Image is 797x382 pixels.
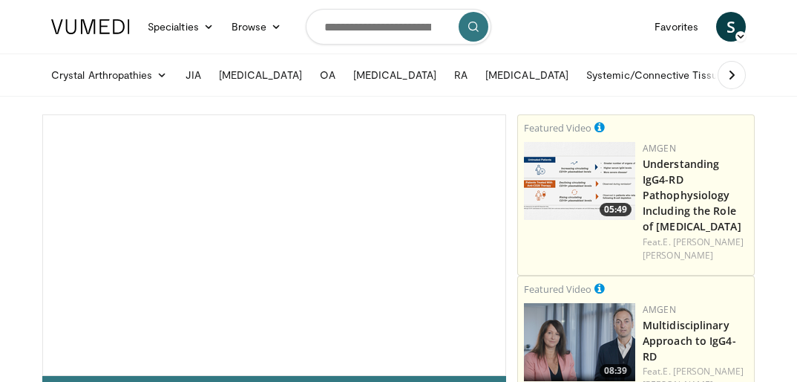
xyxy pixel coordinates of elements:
div: Feat. [643,236,748,262]
a: Amgen [643,303,676,316]
a: RA [445,60,476,90]
a: 08:39 [524,303,635,381]
a: Systemic/Connective Tissue Disease [577,60,787,90]
a: [MEDICAL_DATA] [476,60,577,90]
video-js: Video Player [43,115,505,375]
img: 3e5b4ad1-6d9b-4d8f-ba8e-7f7d389ba880.png.150x105_q85_crop-smart_upscale.png [524,142,635,220]
small: Featured Video [524,121,591,135]
a: E. [PERSON_NAME] [PERSON_NAME] [643,236,744,262]
a: Browse [223,12,291,42]
small: Featured Video [524,282,591,296]
a: OA [311,60,344,90]
a: Specialties [139,12,223,42]
a: S [716,12,746,42]
a: [MEDICAL_DATA] [344,60,445,90]
a: Crystal Arthropathies [42,60,177,90]
img: 04ce378e-5681-464e-a54a-15375da35326.png.150x105_q85_crop-smart_upscale.png [524,303,635,381]
a: Understanding IgG4-RD Pathophysiology Including the Role of [MEDICAL_DATA] [643,157,741,233]
a: [MEDICAL_DATA] [210,60,311,90]
input: Search topics, interventions [306,9,491,45]
span: 08:39 [600,364,632,378]
a: Multidisciplinary Approach to IgG4-RD [643,318,736,363]
a: Amgen [643,142,676,155]
a: Favorites [646,12,707,42]
img: VuMedi Logo [51,19,130,34]
a: JIA [177,60,210,90]
a: 05:49 [524,142,635,220]
span: 05:49 [600,203,632,216]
